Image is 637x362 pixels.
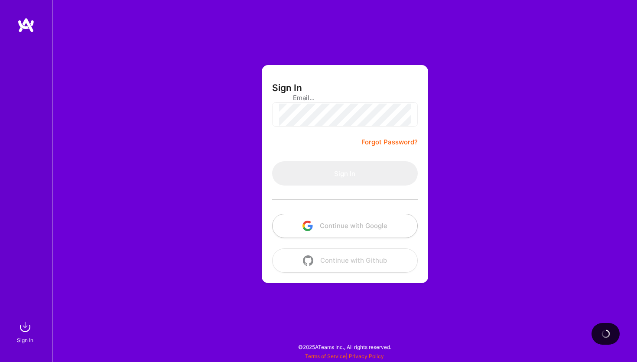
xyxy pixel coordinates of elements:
[349,353,384,359] a: Privacy Policy
[272,248,418,273] button: Continue with Github
[305,353,384,359] span: |
[303,255,313,266] img: icon
[17,17,35,33] img: logo
[272,82,302,93] h3: Sign In
[18,318,34,345] a: sign inSign In
[361,137,418,147] a: Forgot Password?
[600,328,611,339] img: loading
[302,221,313,231] img: icon
[52,336,637,358] div: © 2025 ATeams Inc., All rights reserved.
[17,336,33,345] div: Sign In
[293,87,397,109] input: Email...
[16,318,34,336] img: sign in
[272,161,418,186] button: Sign In
[272,214,418,238] button: Continue with Google
[305,353,346,359] a: Terms of Service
